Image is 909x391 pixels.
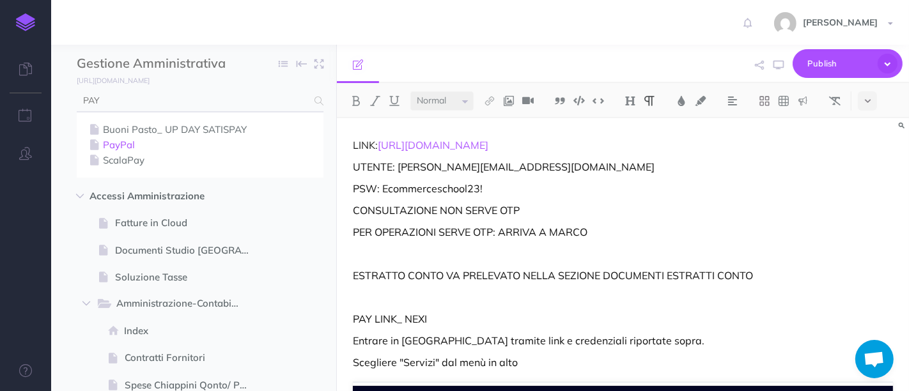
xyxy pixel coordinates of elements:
p: PSW: Ecommerceschool23! [353,181,893,196]
img: Headings dropdown button [625,96,636,106]
img: Underline button [389,96,400,106]
img: Paragraph button [644,96,655,106]
span: [PERSON_NAME] [796,17,884,28]
p: Entrare in [GEOGRAPHIC_DATA] tramite link e credenziali riportate sopra. [353,333,893,348]
a: [URL][DOMAIN_NAME] [51,73,162,86]
img: Code block button [573,96,585,105]
a: PayPal [86,137,314,153]
img: 773ddf364f97774a49de44848d81cdba.jpg [774,12,796,34]
img: Bold button [350,96,362,106]
input: Documentation Name [77,54,227,73]
a: ScalaPay [86,153,314,168]
img: Text color button [676,96,687,106]
p: ESTRATTO CONTO VA PRELEVATO NELLA SEZIONE DOCUMENTI ESTRATTI CONTO [353,268,893,283]
img: Add image button [503,96,515,106]
p: CONSULTAZIONE NON SERVE OTP [353,203,893,218]
img: Callout dropdown menu button [797,96,809,106]
span: Fatture in Cloud [115,215,260,231]
span: Index [124,323,260,339]
a: Aprire la chat [855,340,894,378]
p: PAY LINK_ NEXI [353,311,893,326]
input: Search [77,89,307,112]
img: Italic button [369,96,381,106]
button: Publish [793,49,903,78]
img: Text background color button [695,96,706,106]
small: [URL][DOMAIN_NAME] [77,76,150,85]
span: Soluzione Tasse [115,270,260,285]
img: Link button [484,96,495,106]
a: Buoni Pasto_ UP DAY SATISPAY [86,122,314,137]
img: Add video button [522,96,534,106]
img: Create table button [778,96,789,106]
span: Documenti Studio [GEOGRAPHIC_DATA] [115,243,260,258]
img: Inline code button [593,96,604,105]
span: Contratti Fornitori [125,350,260,365]
p: LINK: [353,137,893,153]
span: Accessi Amministrazione [89,188,244,204]
img: Clear styles button [829,96,841,106]
img: Blockquote button [554,96,566,106]
span: Amministrazione-Contabilità [116,296,250,312]
a: [URL][DOMAIN_NAME] [378,139,488,151]
span: Publish [807,54,871,73]
p: PER OPERAZIONI SERVE OTP: ARRIVA A MARCO [353,224,893,240]
img: logo-mark.svg [16,13,35,31]
p: UTENTE: [PERSON_NAME][EMAIL_ADDRESS][DOMAIN_NAME] [353,159,893,174]
img: Alignment dropdown menu button [727,96,738,106]
p: Scegliere "Servizi" dal menù in alto [353,355,893,370]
